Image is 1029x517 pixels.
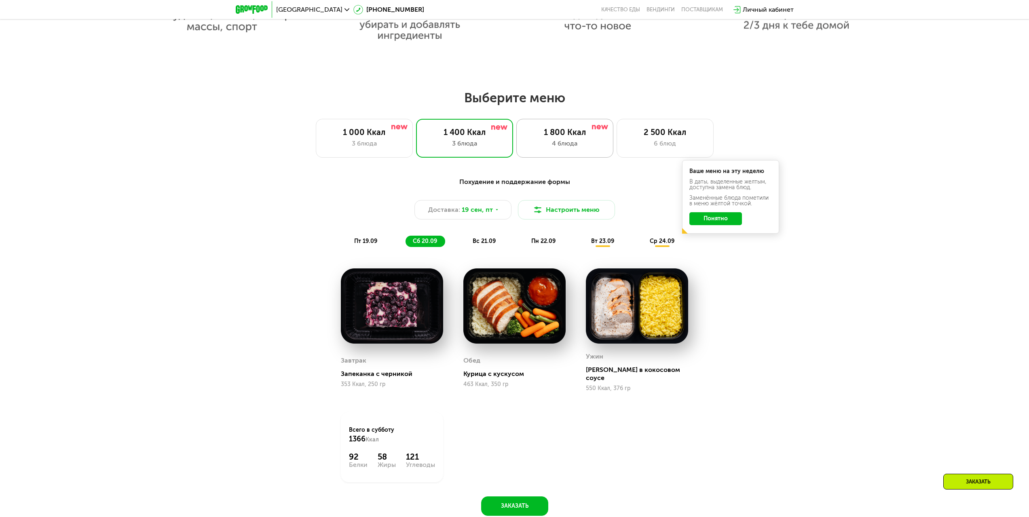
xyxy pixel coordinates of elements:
[341,355,366,367] div: Завтрак
[463,370,572,378] div: Курица с кускусом
[366,436,379,443] span: Ккал
[525,139,605,148] div: 4 блюда
[531,238,556,245] span: пн 22.09
[473,238,496,245] span: вс 21.09
[349,462,368,468] div: Белки
[586,385,688,392] div: 550 Ккал, 376 гр
[743,5,794,15] div: Личный кабинет
[324,139,404,148] div: 3 блюда
[349,426,435,444] div: Всего в субботу
[591,238,614,245] span: вт 23.09
[481,496,548,516] button: Заказать
[943,474,1013,490] div: Заказать
[425,139,505,148] div: 3 блюда
[406,452,435,462] div: 121
[518,200,615,219] button: Настроить меню
[689,195,772,207] div: Заменённые блюда пометили в меню жёлтой точкой.
[601,6,640,13] a: Качество еды
[586,366,695,382] div: [PERSON_NAME] в кокосовом соусе
[428,205,460,215] span: Доставка:
[650,238,674,245] span: ср 24.09
[378,462,396,468] div: Жиры
[275,177,754,187] div: Похудение и поддержание формы
[349,452,368,462] div: 92
[354,238,377,245] span: пт 19.09
[625,139,705,148] div: 6 блюд
[647,6,675,13] a: Вендинги
[463,355,480,367] div: Обед
[689,179,772,190] div: В даты, выделенные желтым, доступна замена блюд.
[341,381,443,388] div: 353 Ккал, 250 гр
[406,462,435,468] div: Углеводы
[689,169,772,174] div: Ваше меню на эту неделю
[378,452,396,462] div: 58
[462,205,493,215] span: 19 сен, пт
[353,5,424,15] a: [PHONE_NUMBER]
[689,212,742,225] button: Понятно
[681,6,723,13] div: поставщикам
[413,238,437,245] span: сб 20.09
[349,435,366,443] span: 1366
[276,6,342,13] span: [GEOGRAPHIC_DATA]
[463,381,566,388] div: 463 Ккал, 350 гр
[324,127,404,137] div: 1 000 Ккал
[625,127,705,137] div: 2 500 Ккал
[586,350,603,363] div: Ужин
[26,90,1003,106] h2: Выберите меню
[525,127,605,137] div: 1 800 Ккал
[425,127,505,137] div: 1 400 Ккал
[341,370,450,378] div: Запеканка с черникой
